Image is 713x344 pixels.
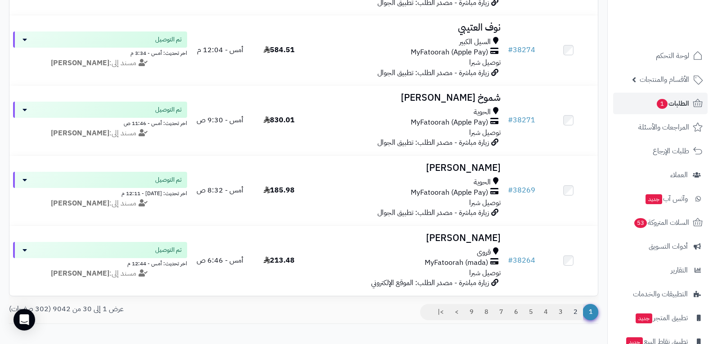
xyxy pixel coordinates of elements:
a: التطبيقات والخدمات [613,283,708,305]
span: لوحة التحكم [656,49,689,62]
span: الحوية [474,107,491,117]
div: مسند إلى: [6,58,194,68]
h3: نوف العتيبي [312,22,501,33]
a: الطلبات1 [613,93,708,114]
a: #38274 [508,45,535,55]
span: التقارير [671,264,688,277]
span: قروى [477,247,491,258]
div: اخر تحديث: أمس - 12:44 م [13,258,187,268]
span: الطلبات [656,97,689,110]
span: تم التوصيل [155,175,182,184]
span: توصيل شبرا [469,268,501,278]
a: 7 [493,304,509,320]
div: Open Intercom Messenger [13,309,35,331]
span: تم التوصيل [155,246,182,255]
a: أدوات التسويق [613,236,708,257]
span: وآتس آب [645,192,688,205]
strong: [PERSON_NAME] [51,128,109,138]
span: 584.51 [264,45,295,55]
strong: [PERSON_NAME] [51,198,109,209]
h3: شموخ [PERSON_NAME] [312,93,501,103]
span: توصيل شبرا [469,127,501,138]
div: اخر تحديث: [DATE] - 12:11 م [13,188,187,197]
strong: [PERSON_NAME] [51,58,109,68]
div: اخر تحديث: أمس - 11:46 ص [13,118,187,127]
img: logo-2.png [652,7,704,26]
span: زيارة مباشرة - مصدر الطلب: تطبيق الجوال [377,67,489,78]
span: جديد [646,194,662,204]
span: 185.98 [264,185,295,196]
a: 2 [568,304,583,320]
span: 1 [583,304,598,320]
span: تطبيق المتجر [635,312,688,324]
span: أمس - 8:32 ص [197,185,243,196]
span: MyFatoorah (Apple Pay) [411,117,488,128]
span: أدوات التسويق [649,240,688,253]
span: # [508,185,513,196]
a: #38264 [508,255,535,266]
a: > [449,304,464,320]
div: اخر تحديث: أمس - 3:34 م [13,48,187,57]
span: أمس - 6:46 ص [197,255,243,266]
span: 53 [634,218,648,228]
a: تطبيق المتجرجديد [613,307,708,329]
span: التطبيقات والخدمات [633,288,688,300]
a: وآتس آبجديد [613,188,708,210]
span: 830.01 [264,115,295,125]
a: 9 [464,304,479,320]
a: 4 [538,304,553,320]
span: # [508,45,513,55]
a: السلات المتروكة53 [613,212,708,233]
a: >| [432,304,449,320]
a: لوحة التحكم [613,45,708,67]
span: MyFatoorah (mada) [425,258,488,268]
span: زيارة مباشرة - مصدر الطلب: تطبيق الجوال [377,207,489,218]
a: 8 [479,304,494,320]
span: زيارة مباشرة - مصدر الطلب: الموقع الإلكتروني [371,277,489,288]
h3: [PERSON_NAME] [312,233,501,243]
span: 213.48 [264,255,295,266]
a: 3 [553,304,568,320]
a: #38271 [508,115,535,125]
strong: [PERSON_NAME] [51,268,109,279]
span: تم التوصيل [155,35,182,44]
div: عرض 1 إلى 30 من 9042 (302 صفحات) [2,304,304,314]
a: المراجعات والأسئلة [613,116,708,138]
a: العملاء [613,164,708,186]
span: الحوية [474,177,491,188]
span: السلات المتروكة [633,216,689,229]
span: توصيل شبرا [469,197,501,208]
span: تم التوصيل [155,105,182,114]
div: مسند إلى: [6,198,194,209]
a: 6 [508,304,524,320]
span: جديد [636,313,652,323]
span: الأقسام والمنتجات [640,73,689,86]
span: أمس - 12:04 م [197,45,243,55]
div: مسند إلى: [6,268,194,279]
span: # [508,115,513,125]
span: أمس - 9:30 ص [197,115,243,125]
span: توصيل شبرا [469,57,501,68]
span: العملاء [670,169,688,181]
span: زيارة مباشرة - مصدر الطلب: تطبيق الجوال [377,137,489,148]
h3: [PERSON_NAME] [312,163,501,173]
span: المراجعات والأسئلة [638,121,689,134]
a: 5 [523,304,538,320]
a: #38269 [508,185,535,196]
a: طلبات الإرجاع [613,140,708,162]
span: MyFatoorah (Apple Pay) [411,188,488,198]
span: 1 [656,98,668,109]
span: # [508,255,513,266]
span: MyFatoorah (Apple Pay) [411,47,488,58]
div: مسند إلى: [6,128,194,138]
span: السيل الكبير [459,37,491,47]
a: التقارير [613,259,708,281]
span: طلبات الإرجاع [653,145,689,157]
